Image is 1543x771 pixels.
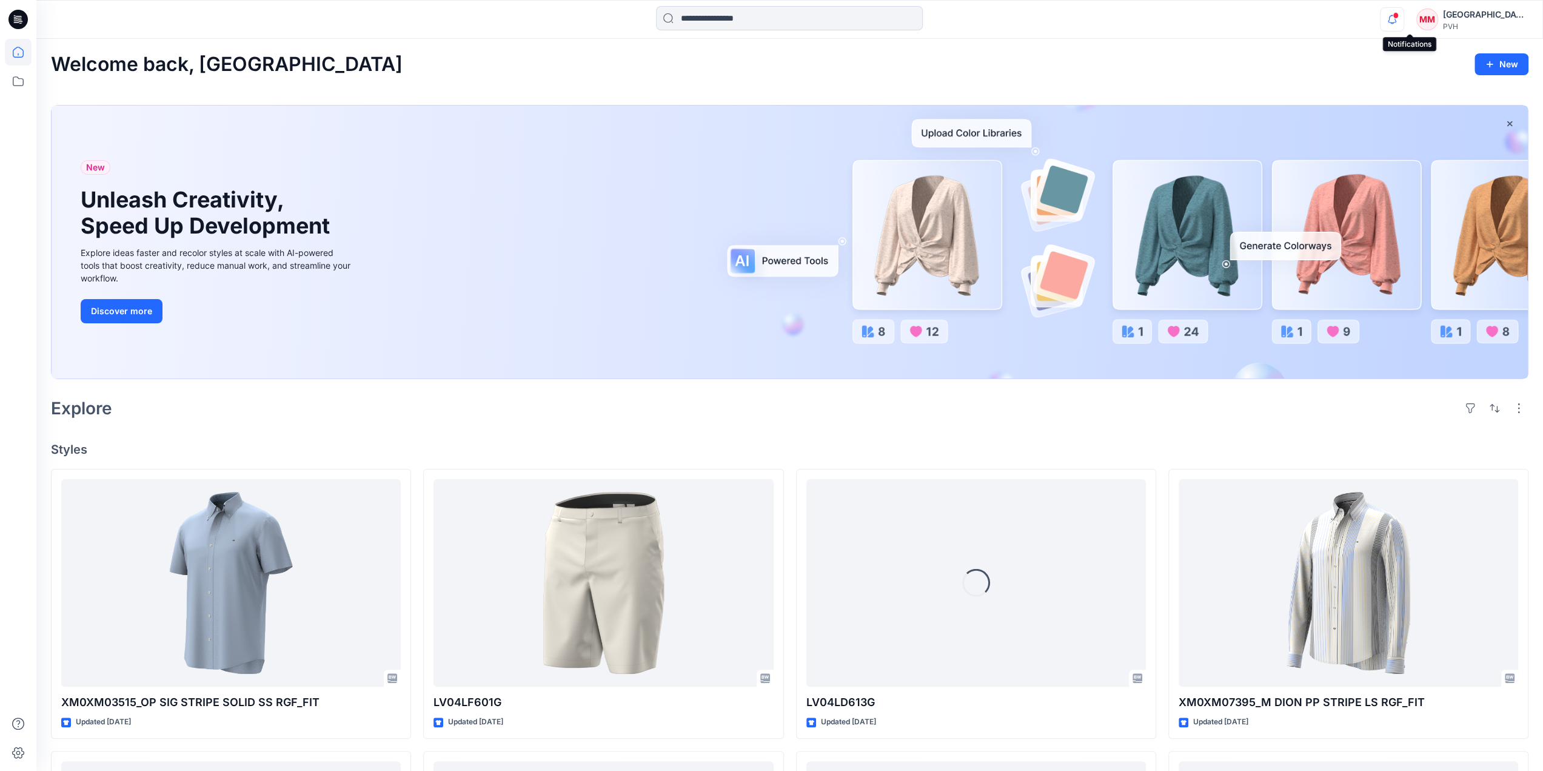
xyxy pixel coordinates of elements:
[448,716,503,729] p: Updated [DATE]
[81,299,162,323] button: Discover more
[1179,694,1518,711] p: XM0XM07395_M DION PP STRIPE LS RGF_FIT
[1179,479,1518,687] a: XM0XM07395_M DION PP STRIPE LS RGF_FIT
[81,299,353,323] a: Discover more
[1193,716,1248,729] p: Updated [DATE]
[1443,22,1528,31] div: PVH
[433,479,773,687] a: LV04LF601G
[76,716,131,729] p: Updated [DATE]
[433,694,773,711] p: LV04LF601G
[806,694,1146,711] p: LV04LD613G
[1443,7,1528,22] div: [GEOGRAPHIC_DATA][PERSON_NAME][GEOGRAPHIC_DATA]
[1416,8,1438,30] div: MM
[51,442,1528,457] h4: Styles
[821,716,876,729] p: Updated [DATE]
[61,479,401,687] a: XM0XM03515_OP SIG STRIPE SOLID SS RGF_FIT
[51,399,112,418] h2: Explore
[86,160,105,175] span: New
[1474,53,1528,75] button: New
[81,187,335,239] h1: Unleash Creativity, Speed Up Development
[61,694,401,711] p: XM0XM03515_OP SIG STRIPE SOLID SS RGF_FIT
[51,53,403,76] h2: Welcome back, [GEOGRAPHIC_DATA]
[81,246,353,284] div: Explore ideas faster and recolor styles at scale with AI-powered tools that boost creativity, red...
